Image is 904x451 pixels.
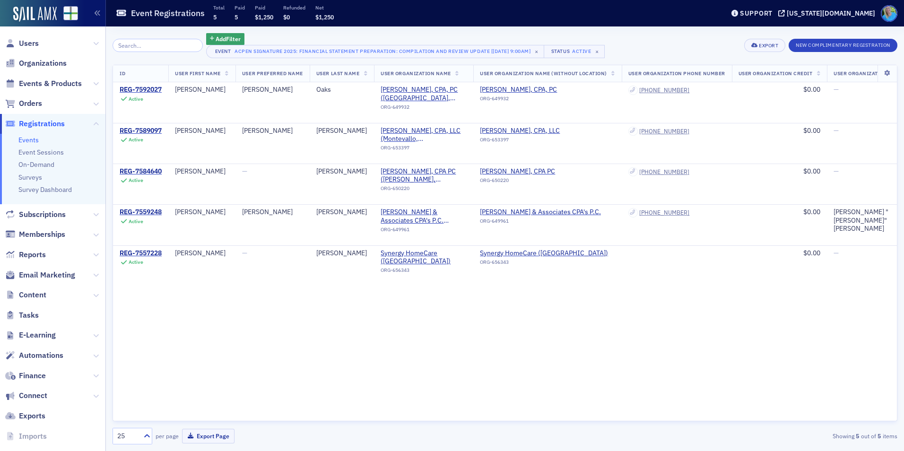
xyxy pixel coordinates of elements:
div: Active [129,137,143,143]
a: Synergy HomeCare ([GEOGRAPHIC_DATA]) [480,249,608,258]
div: [US_STATE][DOMAIN_NAME] [787,9,875,17]
div: [PERSON_NAME] [316,249,367,258]
button: Export [744,39,785,52]
span: — [834,85,839,94]
a: Event Sessions [18,148,64,156]
a: Events & Products [5,78,82,89]
span: Michael R. Williams, CPA PC [480,167,566,176]
div: [PERSON_NAME] [242,86,303,94]
div: [PERSON_NAME] [316,167,367,176]
div: Showing out of items [643,432,897,440]
a: Reports [5,250,46,260]
a: Tasks [5,310,39,321]
p: Net [315,4,334,11]
span: 5 [213,13,217,21]
span: Yeager & Associates CPA's P.C. [480,208,601,217]
p: Paid [235,4,245,11]
a: Memberships [5,229,65,240]
div: [PERSON_NAME] [175,127,229,135]
p: Total [213,4,225,11]
div: [PHONE_NUMBER] [639,87,689,94]
a: New Complimentary Registration [789,40,897,49]
strong: 5 [876,432,883,440]
span: Michael R. Williams, CPA PC (Hoover, AL) [381,167,467,184]
span: $0.00 [803,167,820,175]
a: Synergy HomeCare ([GEOGRAPHIC_DATA]) [381,249,467,266]
p: Paid [255,4,273,11]
a: [PHONE_NUMBER] [639,209,689,216]
div: Event [213,48,233,54]
a: Organizations [5,58,67,69]
span: User Organization Phone Number [628,70,725,77]
a: [PERSON_NAME] & Associates CPA's P.C. [480,208,601,217]
span: User Organization Name (Without Location) [480,70,607,77]
a: Imports [5,431,47,442]
div: [PERSON_NAME] [316,208,367,217]
button: [US_STATE][DOMAIN_NAME] [778,10,878,17]
div: ORG-656343 [381,267,467,277]
span: Orders [19,98,42,109]
div: ORG-653397 [480,137,566,146]
div: REG-7592027 [120,86,162,94]
span: Add Filter [216,35,241,43]
div: Export [759,43,778,48]
span: Memberships [19,229,65,240]
div: [PERSON_NAME] [175,86,229,94]
span: User First Name [175,70,221,77]
div: ORG-649961 [381,226,467,236]
input: Search… [113,39,203,52]
img: SailAMX [13,7,57,22]
a: [PERSON_NAME], CPA, LLC [480,127,566,135]
a: [PERSON_NAME], CPA, PC [480,86,566,94]
a: View Homepage [57,6,78,22]
a: Survey Dashboard [18,185,72,194]
a: [PHONE_NUMBER] [639,168,689,175]
span: User Organization Credit [739,70,813,77]
div: [PERSON_NAME] [316,127,367,135]
a: [PERSON_NAME], CPA PC ([PERSON_NAME], [GEOGRAPHIC_DATA]) [381,167,467,184]
span: E-Learning [19,330,56,340]
a: [PERSON_NAME] & Associates CPA's P.C. ([PERSON_NAME], AL) [381,208,467,225]
div: ORG-649932 [381,104,467,113]
div: Support [740,9,773,17]
a: [PERSON_NAME], CPA, LLC (Montevallo, [GEOGRAPHIC_DATA]) [381,127,467,143]
div: Active [129,177,143,183]
div: Active [129,218,143,225]
a: Subscriptions [5,209,66,220]
div: Oaks [316,86,367,94]
div: ACPEN Signature 2025: Financial Statement Preparation: Compilation and Review Update [[DATE] 9:00am] [235,46,531,56]
div: REG-7559248 [120,208,162,217]
a: [PERSON_NAME], CPA PC [480,167,566,176]
span: — [242,249,247,257]
a: Connect [5,390,47,401]
span: Joseph P. Howard, CPA, LLC (Montevallo, AL) [381,127,467,143]
span: Subscriptions [19,209,66,220]
a: On-Demand [18,160,54,169]
span: Joseph P. Howard, CPA, LLC [480,127,566,135]
span: $0 [283,13,290,21]
div: [PERSON_NAME] [175,249,229,258]
span: — [834,167,839,175]
div: [PERSON_NAME] [242,127,303,135]
button: AddFilter [206,33,245,45]
span: Matthew R. Oaks, CPA, PC (Selma, AL) [381,86,467,102]
span: Events & Products [19,78,82,89]
a: Surveys [18,173,42,182]
div: [PERSON_NAME] [175,167,229,176]
span: × [532,47,541,56]
span: $0.00 [803,249,820,257]
div: [PERSON_NAME] [175,208,229,217]
div: Active [572,48,591,54]
span: Imports [19,431,47,442]
a: [PHONE_NUMBER] [639,128,689,135]
div: Active [129,96,143,102]
span: Yeager & Associates CPA's P.C. (Opelika, AL) [381,208,467,225]
label: per page [156,432,179,440]
div: ORG-650220 [480,177,566,187]
a: REG-7589097 [120,127,162,135]
a: REG-7584640 [120,167,162,176]
div: ORG-650220 [381,185,467,195]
